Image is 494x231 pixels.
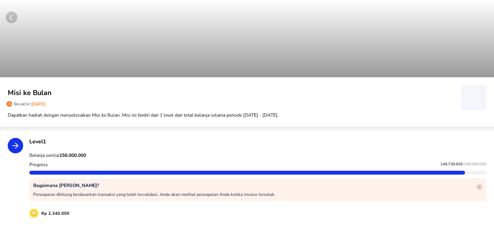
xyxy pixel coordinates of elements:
[440,161,463,167] span: 148.738.665
[59,152,86,158] strong: 156.000.000
[29,152,86,158] span: Belanja senilai
[33,192,276,197] p: Pencapaian dihitung berdasarkan transaksi yang telah tervalidasi. Anda akan melihat pencapaian An...
[462,85,486,110] button: ‌
[14,101,46,107] p: Berakhir:
[8,112,486,119] p: Dapatkan hadiah dengan menyelesaikan Misi ke Bulan. Misi ini terdiri dari 1 level dari total bela...
[29,138,486,145] p: Level 1
[39,210,69,217] p: Rp 2.340.000
[33,182,276,189] p: Bagaimana [PERSON_NAME]?
[31,101,46,107] span: [DATE]
[29,161,48,168] p: Progress
[8,88,462,98] p: Misi ke Bulan
[463,161,486,167] span: / 156.000.000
